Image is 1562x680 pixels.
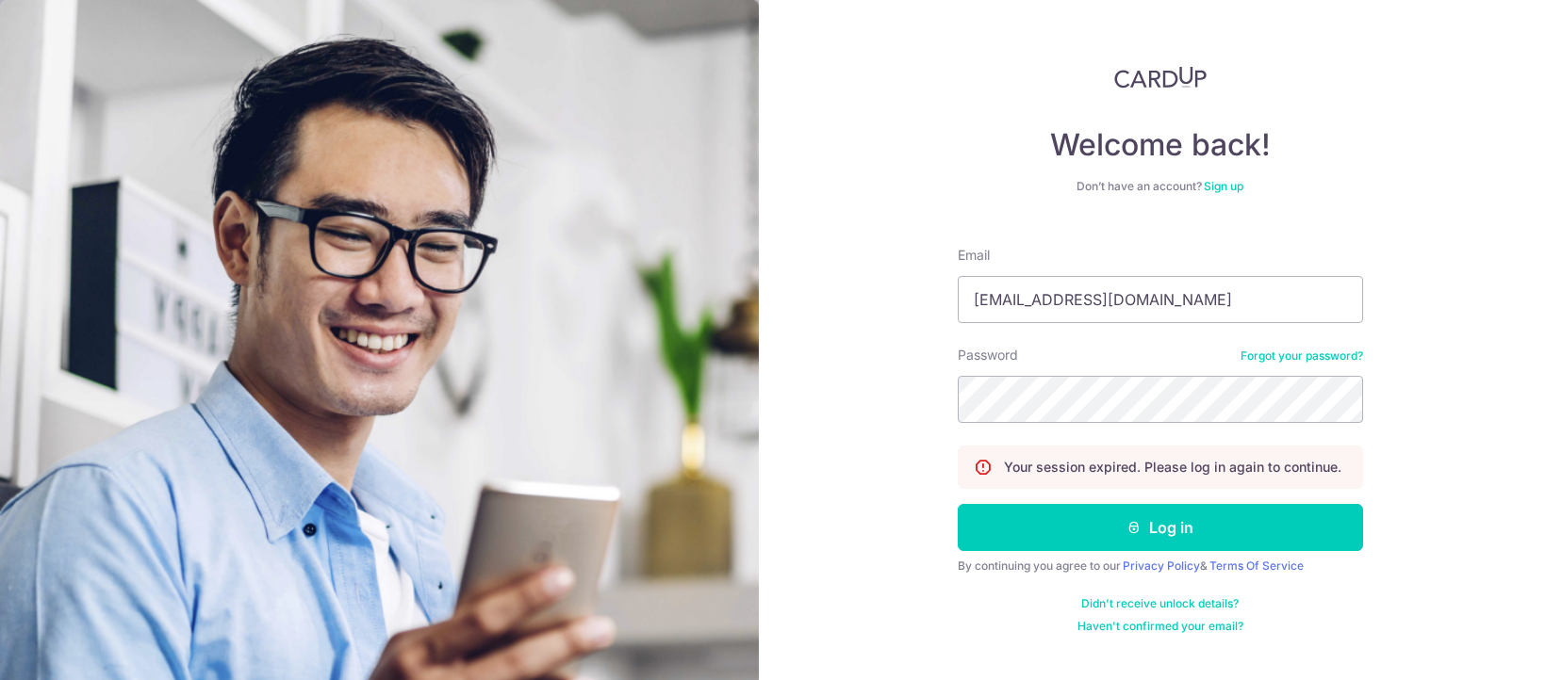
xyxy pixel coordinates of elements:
div: By continuing you agree to our & [958,559,1363,574]
label: Email [958,246,990,265]
a: Haven't confirmed your email? [1077,619,1243,634]
button: Log in [958,504,1363,551]
div: Don’t have an account? [958,179,1363,194]
a: Forgot your password? [1241,348,1363,364]
a: Didn't receive unlock details? [1081,596,1239,611]
img: CardUp Logo [1114,66,1207,89]
a: Privacy Policy [1123,559,1200,573]
h4: Welcome back! [958,126,1363,164]
label: Password [958,346,1018,364]
input: Enter your Email [958,276,1363,323]
a: Sign up [1204,179,1243,193]
p: Your session expired. Please log in again to continue. [1004,458,1341,477]
a: Terms Of Service [1209,559,1304,573]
